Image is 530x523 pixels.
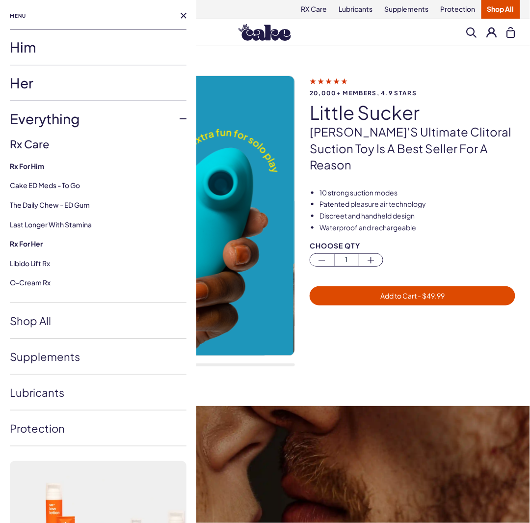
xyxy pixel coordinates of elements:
[10,220,92,229] a: Last Longer with Stamina
[319,211,515,221] li: Discreet and handheld design
[319,199,515,209] li: Patented pleasure air technology
[10,303,186,338] a: Shop All
[310,90,515,96] span: 20,000+ members, 4.9 stars
[10,375,186,410] a: Lubricants
[319,223,515,233] li: Waterproof and rechargeable
[10,278,51,287] a: O-Cream Rx
[417,291,445,300] span: - $ 49.99
[10,200,90,209] a: The Daily Chew - ED Gum
[380,291,445,300] span: Add to Cart
[10,339,186,374] a: Supplements
[10,162,186,171] a: Rx For Him
[10,65,186,101] a: Her
[310,242,515,249] div: Choose Qty
[10,101,186,137] a: Everything
[10,411,186,446] a: Protection
[10,259,50,268] a: Libido Lift Rx
[310,77,515,96] a: 20,000+ members, 4.9 stars
[10,181,80,190] a: Cake ED Meds - To Go
[319,188,515,198] li: 10 strong suction modes
[10,137,186,152] h3: Rx Care
[238,24,291,41] img: Hello Cake
[310,102,515,123] h1: little sucker
[10,239,186,249] a: Rx For Her
[10,29,186,65] a: Him
[310,124,515,173] p: [PERSON_NAME]'s ultimate clitoral suction toy is a best seller for a reason
[335,254,359,265] span: 1
[10,10,26,22] span: Menu
[310,286,515,305] button: Add to Cart - $49.99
